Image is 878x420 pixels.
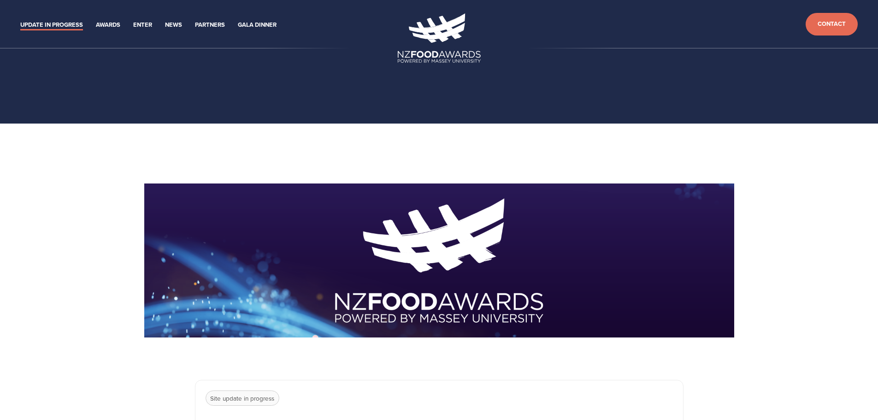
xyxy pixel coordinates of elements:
[20,20,83,30] a: Update in Progress
[206,390,279,406] p: Site update in progress
[165,20,182,30] a: News
[96,20,120,30] a: Awards
[133,20,152,30] a: Enter
[195,20,225,30] a: Partners
[238,20,277,30] a: Gala Dinner
[806,13,858,35] a: Contact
